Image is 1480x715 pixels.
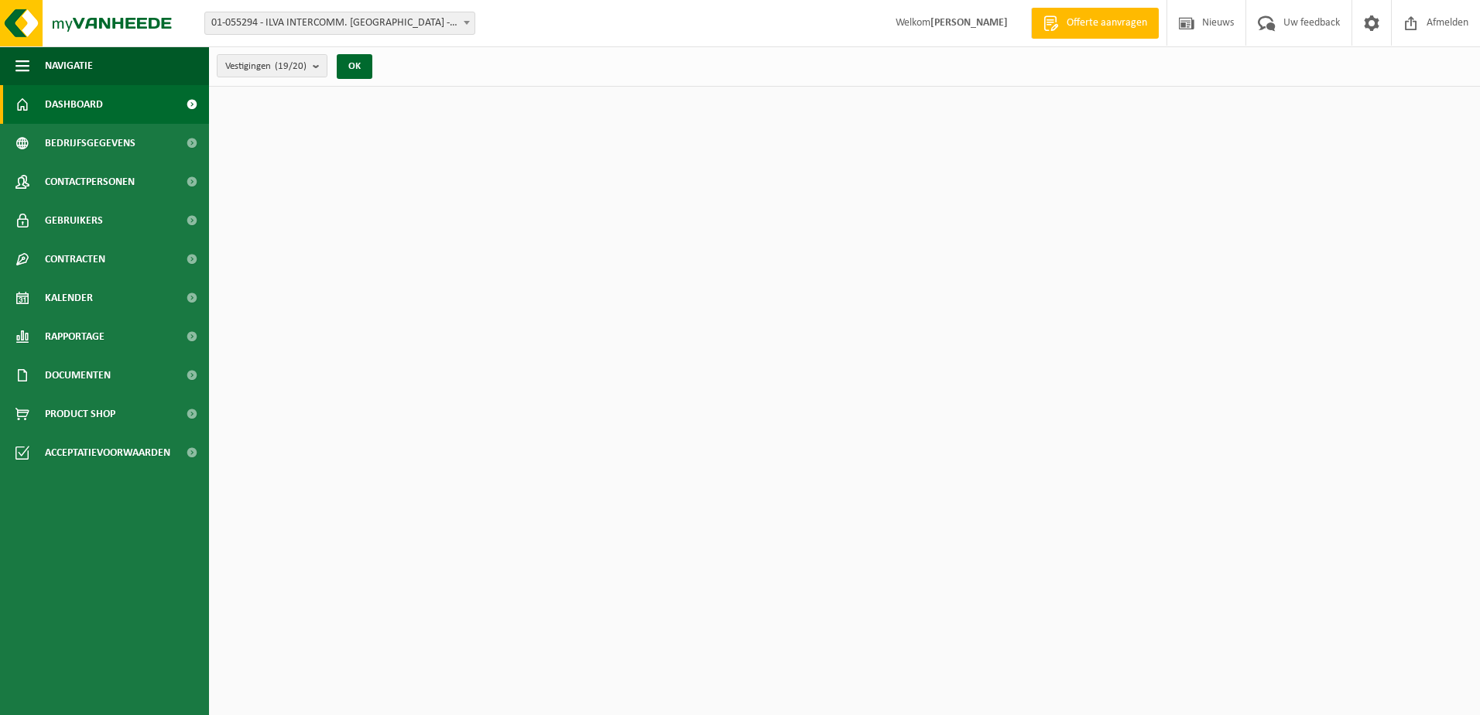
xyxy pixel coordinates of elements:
span: Acceptatievoorwaarden [45,433,170,472]
a: Offerte aanvragen [1031,8,1159,39]
strong: [PERSON_NAME] [930,17,1008,29]
button: Vestigingen(19/20) [217,54,327,77]
span: Rapportage [45,317,104,356]
span: Navigatie [45,46,93,85]
span: Contracten [45,240,105,279]
span: Contactpersonen [45,162,135,201]
span: 01-055294 - ILVA INTERCOMM. EREMBODEGEM - EREMBODEGEM [205,12,474,34]
span: Vestigingen [225,55,307,78]
span: Gebruikers [45,201,103,240]
span: Offerte aanvragen [1063,15,1151,31]
span: Dashboard [45,85,103,124]
span: Kalender [45,279,93,317]
button: OK [337,54,372,79]
span: 01-055294 - ILVA INTERCOMM. EREMBODEGEM - EREMBODEGEM [204,12,475,35]
span: Documenten [45,356,111,395]
count: (19/20) [275,61,307,71]
span: Product Shop [45,395,115,433]
span: Bedrijfsgegevens [45,124,135,162]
